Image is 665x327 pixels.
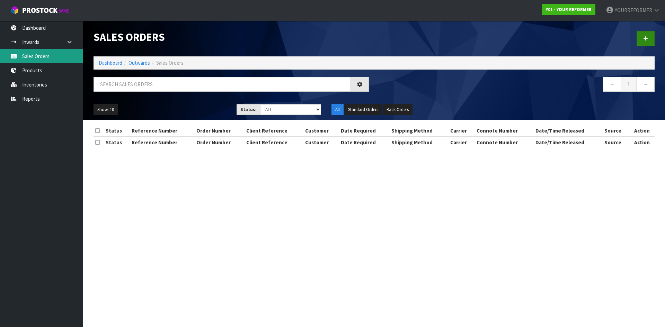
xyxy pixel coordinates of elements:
span: ProStock [22,6,57,15]
th: Customer [303,125,339,136]
input: Search sales orders [94,77,351,92]
nav: Page navigation [379,77,655,94]
th: Carrier [449,137,475,148]
strong: Status: [240,107,257,112]
th: Carrier [449,125,475,136]
small: WMS [59,8,70,14]
button: Standard Orders [344,104,382,115]
th: Connote Number [475,137,534,148]
th: Customer [303,137,339,148]
a: → [636,77,655,92]
span: YOURREFORMER [615,7,652,13]
th: Shipping Method [390,125,449,136]
th: Date/Time Released [534,125,603,136]
strong: Y01 - YOUR REFORMER [546,7,592,12]
th: Date Required [339,137,390,148]
th: Reference Number [130,137,195,148]
th: Date Required [339,125,390,136]
th: Action [629,137,655,148]
img: cube-alt.png [10,6,19,15]
th: Status [104,125,130,136]
a: ← [603,77,621,92]
h1: Sales Orders [94,31,369,43]
th: Order Number [195,125,245,136]
th: Action [629,125,655,136]
th: Reference Number [130,125,195,136]
th: Source [603,125,630,136]
button: All [331,104,344,115]
a: Outwards [128,60,150,66]
a: Dashboard [99,60,122,66]
th: Client Reference [245,125,303,136]
button: Back Orders [383,104,413,115]
a: 1 [621,77,637,92]
span: Sales Orders [156,60,184,66]
th: Date/Time Released [534,137,603,148]
button: Show: 10 [94,104,118,115]
th: Client Reference [245,137,303,148]
th: Shipping Method [390,137,449,148]
th: Connote Number [475,125,534,136]
th: Status [104,137,130,148]
th: Source [603,137,630,148]
th: Order Number [195,137,245,148]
